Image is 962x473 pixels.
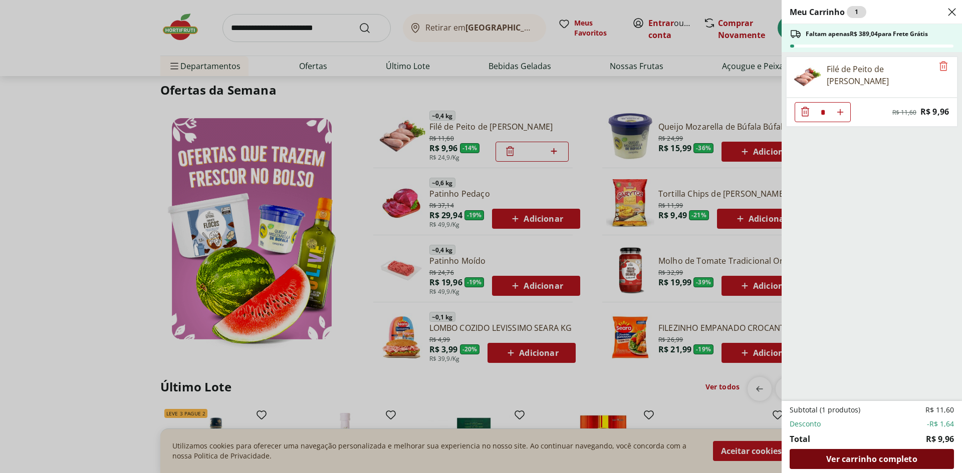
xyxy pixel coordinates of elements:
[830,102,850,122] button: Aumentar Quantidade
[793,63,821,91] img: Filé de Peito de Frango Resfriado
[847,6,866,18] div: 1
[926,433,954,445] span: R$ 9,96
[892,109,916,117] span: R$ 11,60
[927,419,954,429] span: -R$ 1,64
[790,6,866,18] h2: Meu Carrinho
[790,433,810,445] span: Total
[790,405,860,415] span: Subtotal (1 produtos)
[790,419,821,429] span: Desconto
[920,105,949,119] span: R$ 9,96
[815,103,830,122] input: Quantidade Atual
[937,61,949,73] button: Remove
[790,449,954,469] a: Ver carrinho completo
[826,455,917,463] span: Ver carrinho completo
[806,30,928,38] span: Faltam apenas R$ 389,04 para Frete Grátis
[827,63,933,87] div: Filé de Peito de [PERSON_NAME]
[925,405,954,415] span: R$ 11,60
[795,102,815,122] button: Diminuir Quantidade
